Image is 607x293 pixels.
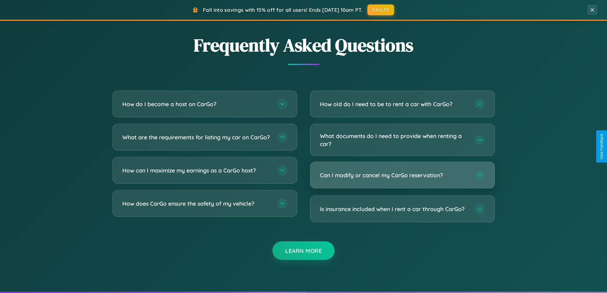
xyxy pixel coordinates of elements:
h3: How can I maximize my earnings as a CarGo host? [122,166,271,174]
button: FALL15 [367,4,394,15]
button: Learn More [272,241,335,260]
h3: How does CarGo ensure the safety of my vehicle? [122,200,271,208]
h3: How old do I need to be to rent a car with CarGo? [320,100,468,108]
h3: Can I modify or cancel my CarGo reservation? [320,171,468,179]
h3: What documents do I need to provide when renting a car? [320,132,468,148]
h3: Is insurance included when I rent a car through CarGo? [320,205,468,213]
h2: Frequently Asked Questions [112,33,495,57]
div: Give Feedback [599,134,604,159]
h3: What are the requirements for listing my car on CarGo? [122,133,271,141]
h3: How do I become a host on CarGo? [122,100,271,108]
span: Fall into savings with 15% off for all users! Ends [DATE] 10am PT. [203,7,363,13]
